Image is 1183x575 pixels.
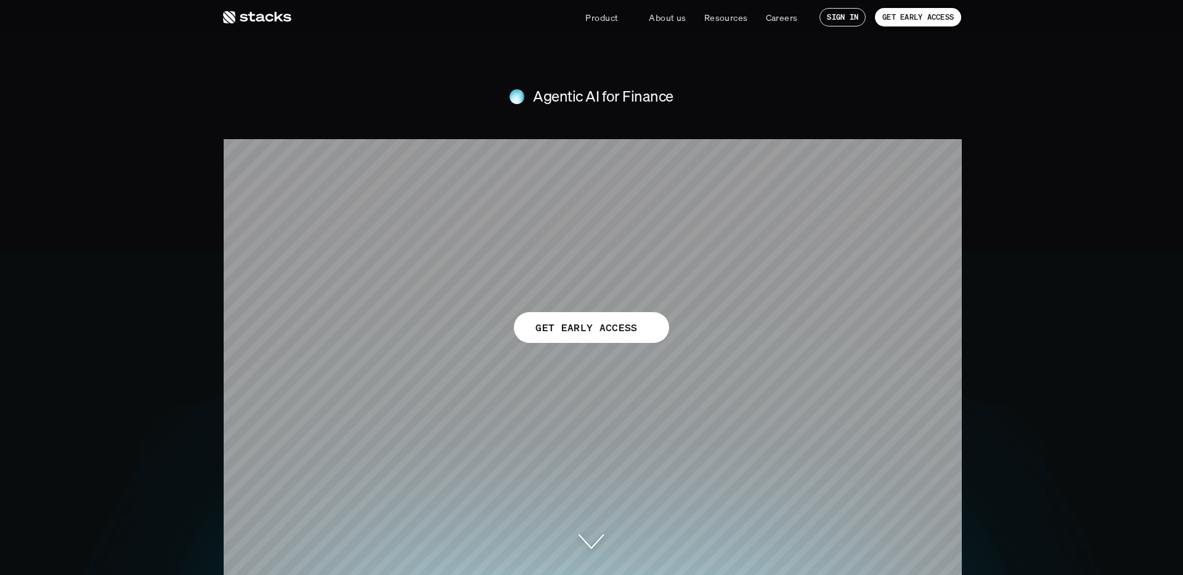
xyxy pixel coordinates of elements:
span: s [505,185,529,244]
p: SIGN IN [827,13,858,22]
p: Careers [766,11,798,24]
p: Resources [704,11,748,24]
span: u [781,126,812,185]
span: f [688,126,705,185]
a: Careers [758,6,805,28]
span: d [623,185,653,244]
span: r [627,126,648,185]
a: GET EARLY ACCESS [875,8,961,26]
span: o [751,126,781,185]
span: o [508,126,537,185]
span: e [388,185,415,244]
p: Product [585,11,618,24]
span: r [487,126,508,185]
h4: Agentic AI for Finance [533,86,673,107]
a: GET EARLY ACCESS [514,312,669,343]
span: r [573,185,593,244]
span: P [539,185,572,244]
span: v [742,185,771,244]
a: About us [641,6,693,28]
span: h [386,126,418,185]
a: Resources [697,6,755,28]
span: t [569,126,587,185]
span: u [653,185,685,244]
span: e [600,126,627,185]
p: GET EARLY ACCESS [535,319,637,337]
a: SIGN IN [819,8,866,26]
span: o [658,126,688,185]
span: t [785,185,802,244]
span: r [812,126,832,185]
span: y [802,185,831,244]
p: About us [649,11,686,24]
span: T [351,126,386,185]
span: Y [716,126,751,185]
span: i [771,185,785,244]
p: GET EARLY ACCESS [882,13,954,22]
span: F [455,126,487,185]
span: t [712,185,729,244]
span: ’ [494,185,505,244]
span: n [537,126,569,185]
span: c [685,185,712,244]
span: a [415,185,443,244]
span: e [418,126,445,185]
span: T [352,185,388,244]
span: i [587,126,600,185]
span: o [593,185,623,244]
span: i [729,185,742,244]
span: m [443,185,494,244]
